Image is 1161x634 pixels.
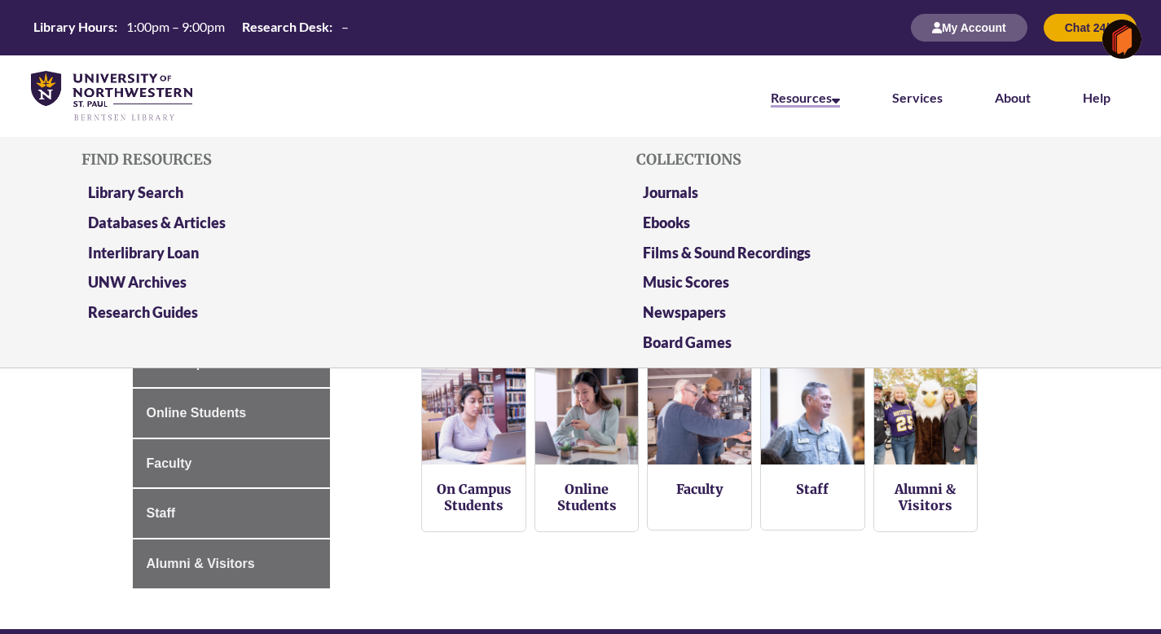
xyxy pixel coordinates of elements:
[88,214,226,231] a: Databases & Articles
[117,288,331,588] div: Guide Page Menu
[895,481,956,513] a: Alumni & Visitors
[27,18,355,36] table: Hours Today
[88,183,183,201] a: Library Search
[27,18,120,36] th: Library Hours:
[535,362,639,465] img: Online Students Services
[133,389,331,438] a: Online Students
[341,19,349,34] span: –
[643,303,726,321] a: Newspapers
[126,19,225,34] span: 1:00pm – 9:00pm
[892,90,943,105] a: Services
[643,183,698,201] a: Journals
[643,214,690,231] a: Ebooks
[911,20,1027,34] a: My Account
[911,14,1027,42] button: My Account
[643,244,811,262] a: Films & Sound Recordings
[1083,90,1110,105] a: Help
[31,71,192,122] img: UNWSP Library Logo
[557,481,617,513] a: Online Students
[1044,20,1137,34] a: Chat 24/7
[88,244,199,262] a: Interlibrary Loan
[874,362,978,465] img: Alumni and Visitors Services
[422,362,526,465] img: On Campus Students Services
[88,303,198,321] a: Research Guides
[643,273,729,291] a: Music Scores
[81,152,525,168] h5: Find Resources
[88,273,187,291] a: UNW Archives
[995,90,1031,105] a: About
[796,481,829,497] a: Staff
[636,152,1080,168] h5: Collections
[771,90,840,108] a: Resources
[648,362,751,465] img: Faculty Resources
[437,481,512,513] a: On Campus Students
[761,362,864,465] img: Staff Services
[1044,14,1137,42] button: Chat 24/7
[27,18,355,37] a: Hours Today
[643,333,732,351] a: Board Games
[133,489,331,538] a: Staff
[133,539,331,588] a: Alumni & Visitors
[676,481,723,497] a: Faculty
[133,439,331,488] a: Faculty
[235,18,335,36] th: Research Desk:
